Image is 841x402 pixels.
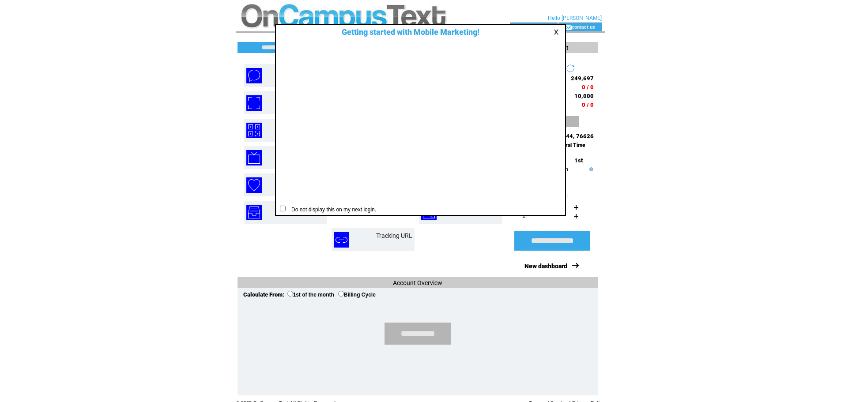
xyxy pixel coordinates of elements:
[555,133,594,139] span: 71444, 76626
[287,291,293,297] input: 1st of the month
[524,24,530,31] img: account_icon.gif
[574,157,583,164] span: 1st
[287,292,334,298] label: 1st of the month
[246,68,262,83] img: text-blast.png
[338,291,344,297] input: Billing Cycle
[334,232,349,248] img: tracking-url.png
[246,177,262,193] img: birthday-wishes.png
[243,291,284,298] span: Calculate From:
[574,93,594,99] span: 10,000
[582,84,594,90] span: 0 / 0
[565,24,572,31] img: contact_us_icon.gif
[571,75,594,82] span: 249,697
[246,95,262,111] img: mobile-coupons.png
[287,207,376,213] span: Do not display this on my next login.
[246,150,262,165] img: text-to-screen.png
[376,232,412,239] a: Tracking URL
[554,142,585,148] span: Central Time
[572,24,595,30] a: contact us
[587,167,593,171] img: help.gif
[246,123,262,138] img: qr-codes.png
[582,101,594,108] span: 0 / 0
[333,27,479,37] span: Getting started with Mobile Marketing!
[524,263,567,270] a: New dashboard
[522,213,527,219] span: 2.
[393,279,442,286] span: Account Overview
[548,15,602,21] span: Hello [PERSON_NAME]
[338,292,376,298] label: Billing Cycle
[246,205,262,220] img: inbox.png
